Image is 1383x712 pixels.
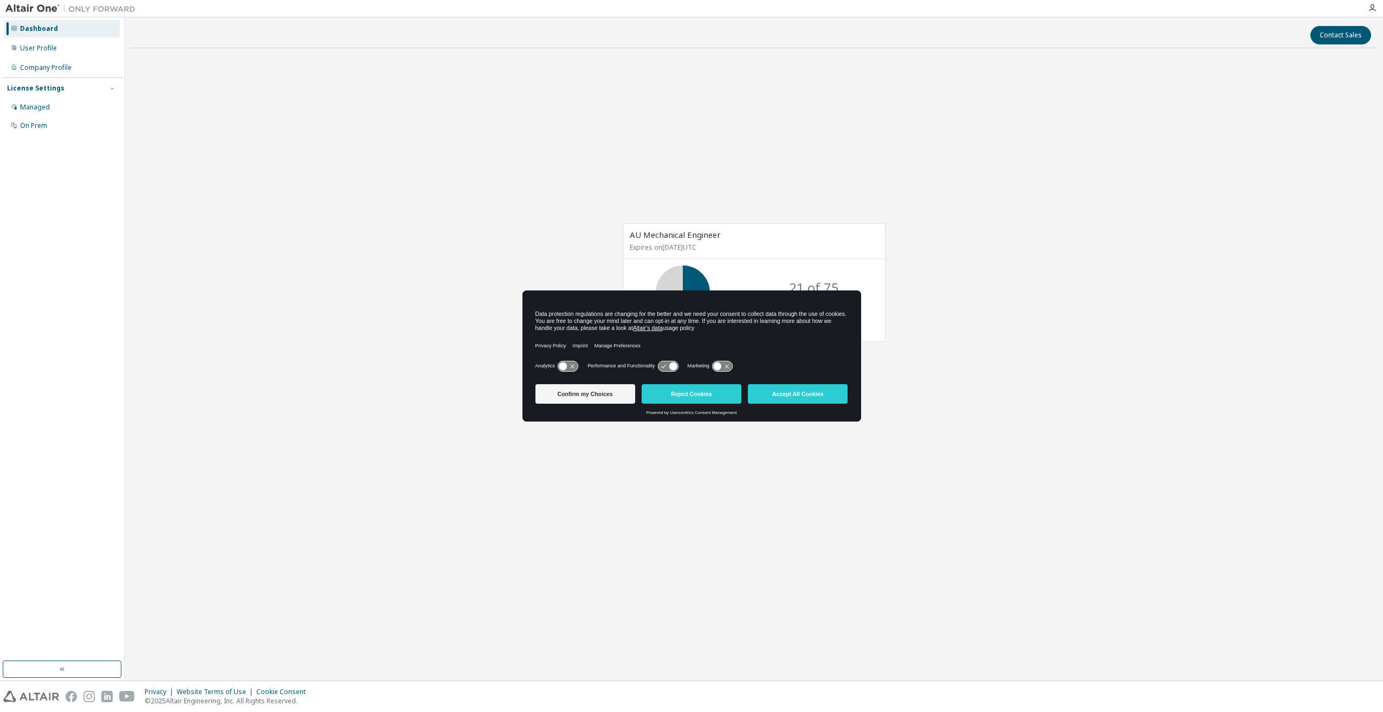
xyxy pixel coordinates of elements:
[630,229,721,240] span: AU Mechanical Engineer
[5,3,141,14] img: Altair One
[119,691,135,702] img: youtube.svg
[20,44,57,53] div: User Profile
[7,84,64,93] div: License Settings
[101,691,113,702] img: linkedin.svg
[20,24,58,33] div: Dashboard
[630,243,876,252] p: Expires on [DATE] UTC
[1310,26,1371,44] button: Contact Sales
[256,688,312,696] div: Cookie Consent
[66,691,77,702] img: facebook.svg
[177,688,256,696] div: Website Terms of Use
[789,279,839,297] p: 21 of 75
[20,63,72,72] div: Company Profile
[145,688,177,696] div: Privacy
[83,691,95,702] img: instagram.svg
[20,103,50,112] div: Managed
[145,696,312,705] p: © 2025 Altair Engineering, Inc. All Rights Reserved.
[3,691,59,702] img: altair_logo.svg
[20,121,47,130] div: On Prem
